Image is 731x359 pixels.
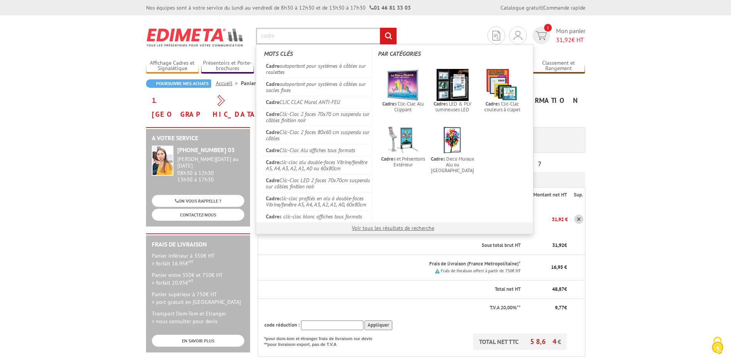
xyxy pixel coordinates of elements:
[266,159,279,166] em: Cadre
[152,260,193,267] span: > forfait 16.95€
[152,299,241,305] span: > port gratuit en [GEOGRAPHIC_DATA]
[428,67,477,115] a: Cadres LED & PLV lumineuses LED
[430,101,475,112] span: s LED & PLV lumineuses LED
[704,333,731,359] button: Cookies (fenêtre modale)
[552,286,564,292] span: 48,87
[544,24,552,32] span: 1
[152,195,244,207] a: ON VOUS RAPPELLE ?
[216,80,241,87] a: Accueil
[177,156,244,183] div: 08h30 à 12h30 13h30 à 17h30
[473,334,567,350] p: TOTAL NET TTC €
[501,4,585,12] div: |
[352,225,434,232] a: Voir tous les résultats de recherche
[556,36,571,44] span: 31,92
[291,237,521,255] th: Sous total brut HT
[435,269,440,273] img: picto.png
[552,242,564,248] span: 31,92
[262,210,373,222] a: Cadres clic-clac blanc affiches tous formats
[528,304,567,312] p: €
[262,60,373,78] a: Cadreautoportant pour systèmes à câbles sur roulettes
[380,28,397,44] input: rechercher
[378,45,527,62] label: Par catégories
[152,279,193,286] span: > forfait 20.95€
[430,156,475,173] span: s Deco Muraux Alu ou [GEOGRAPHIC_DATA]
[437,124,469,156] img: cadres_deco_bleu_21835bu.jpg
[266,213,279,220] em: Cadre
[266,99,279,106] em: Cadre
[381,156,393,162] em: Cadre
[521,213,568,226] p: 31,92 €
[428,122,477,176] a: Cadres Deco Muraux Alu ou [GEOGRAPHIC_DATA]
[241,79,256,87] li: Panier
[152,290,244,306] p: Panier supérieur à 750€ HT
[492,31,500,40] img: devis rapide
[146,23,244,52] img: Edimeta
[262,96,373,108] a: CadreCLIC CLAC Mural ANTI-FEU
[152,146,173,176] img: widget-service.jpg
[480,101,525,112] span: s Clic-Clac couleurs à clapet
[297,260,521,268] p: Frais de livraison (France Metropolitaine)*
[543,4,585,11] a: Commande rapide
[266,195,279,202] em: Cadre
[152,335,244,347] a: EN SAVOIR PLUS
[262,126,373,144] a: CadreClic-Clac 2 faces 80x60 cm suspendu sur câbles
[152,209,244,221] a: CONTACTEZ-NOUS
[486,101,498,107] em: Cadre
[262,192,373,210] a: Cadreclic-clac profilés en alu à double-faces Vitrine/fenêtre A5, A4, A3, A2, A1, A0, 60x80cm
[486,69,518,101] img: cadre_de_couleur.jpg
[146,94,256,121] div: 1. [GEOGRAPHIC_DATA]
[177,146,235,154] strong: [PHONE_NUMBER] 03
[387,69,419,101] img: cadro-clic.jpg
[262,108,373,126] a: CadreClic-Clac 2 faces 70x70 cm suspendu sur câbles finition noir
[708,336,727,355] img: Cookies (fenêtre modale)
[188,259,193,264] sup: HT
[266,147,279,154] em: Cadre
[380,101,425,112] span: s Clic-Clac Alu Clippant
[152,252,244,267] p: Panier inférieur à 350€ HT
[441,268,521,273] small: Frais de livraison offert à partir de 750€ HT
[152,310,244,325] p: Transport Dom-Tom et Etranger
[536,31,547,40] img: devis rapide
[378,122,428,170] a: Cadres et Présentoirs Extérieur
[365,320,392,330] input: Appliquer
[556,35,585,44] span: € HT
[152,135,244,142] h2: A votre service
[177,156,244,169] div: [PERSON_NAME][DATE] au [DATE]
[568,187,585,202] th: Sup.
[514,31,522,40] img: devis rapide
[188,278,193,284] sup: HT
[146,4,411,12] div: Nos équipes sont à votre service du lundi au vendredi de 8h30 à 12h30 et de 13h30 à 17h30
[380,156,425,168] span: s et Présentoirs Extérieur
[266,129,279,136] em: Cadre
[556,27,585,44] span: Mon panier
[152,241,244,248] h2: Frais de Livraison
[152,318,217,325] span: > nous consulter pour devis
[378,67,428,115] a: Cadres Clic-Clac Alu Clippant
[528,242,567,249] p: €
[262,78,373,96] a: Cadreautoportant pour systèmes à câbles sur socles fixes
[146,60,199,72] a: Affichage Cadres et Signalétique
[555,304,564,311] span: 9,77
[431,156,443,162] em: Cadre
[152,271,244,287] p: Panier entre 350€ et 750€ HT
[382,101,395,107] em: Cadre
[266,81,279,87] em: Cadre
[201,60,254,72] a: Présentoirs et Porte-brochures
[528,191,567,199] p: Montant net HT
[551,264,567,270] span: 16,95 €
[530,337,558,346] span: 58,64
[146,79,211,88] a: Poursuivre mes achats
[532,60,585,72] a: Classement et Rangement
[528,286,567,293] p: €
[531,27,585,44] a: devis rapide 1 Mon panier 31,92€ HT
[264,304,521,312] p: T.V.A 20,00%**
[266,111,279,117] em: Cadre
[501,4,542,11] a: Catalogue gratuit
[264,322,300,328] span: code réduction :
[477,67,527,115] a: Cadres Clic-Clac couleurs à clapet
[256,44,533,234] div: Rechercher un produit ou une référence...
[264,50,293,57] span: Mots clés
[434,101,446,107] em: Cadre
[262,156,373,174] a: Cadreclic-clac alu double-faces Vitrine/fenêtre A5, A4, A3, A2, A1, A0 ou 60x80cm
[437,69,469,101] img: affichage-lumineux.jpg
